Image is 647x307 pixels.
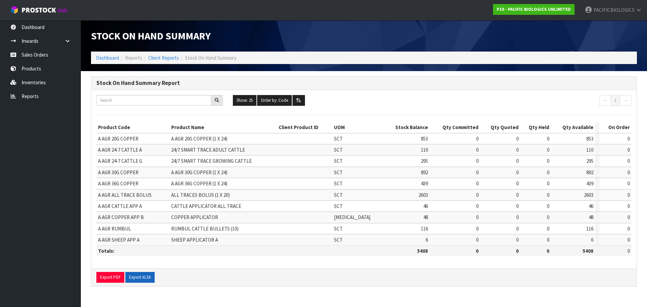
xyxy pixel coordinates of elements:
[547,192,549,198] span: 0
[586,135,593,142] span: 853
[421,225,428,232] span: 116
[171,203,241,209] span: CATTLE APPLICATOR ALL TRACE
[476,225,479,232] span: 0
[98,147,142,153] span: A AGR 24-7 CATTLE A
[423,214,428,220] span: 48
[277,122,332,133] th: Client Product ID
[98,237,140,243] span: A AGR SHEEP APP A
[334,225,343,232] span: SCT
[551,122,595,133] th: Qty Available
[421,158,428,164] span: 295
[171,192,230,198] span: ALL TRACES BOLUS (1 X 20)
[171,147,245,153] span: 24/7 SMART TRACE ADULT CATTLE
[421,147,428,153] span: 110
[547,158,549,164] span: 0
[170,122,277,133] th: Product Name
[334,147,343,153] span: SCT
[334,214,370,220] span: [MEDICAL_DATA]
[599,122,631,133] th: On Order
[611,95,620,106] a: 1
[547,180,549,187] span: 0
[421,169,428,176] span: 892
[547,169,549,176] span: 0
[586,158,593,164] span: 295
[627,248,630,254] span: 0
[476,147,479,153] span: 0
[257,95,292,106] button: Order by: Code
[620,95,631,106] a: →
[516,180,519,187] span: 0
[627,147,630,153] span: 0
[96,80,631,86] h3: Stock On Hand Summary Report
[476,214,479,220] span: 0
[627,180,630,187] span: 0
[547,237,549,243] span: 0
[591,237,593,243] span: 6
[547,203,549,209] span: 0
[421,135,428,142] span: 853
[476,248,479,254] strong: 0
[476,169,479,176] span: 0
[505,95,632,108] nav: Page navigation
[171,225,239,232] span: RUMBUL CATTLE BULLETS (10)
[423,203,428,209] span: 46
[98,169,138,176] span: A AGR 30G COPPER
[627,237,630,243] span: 0
[516,225,519,232] span: 0
[171,135,227,142] span: A AGR 20G COPPER (1 X 24)
[421,180,428,187] span: 439
[516,135,519,142] span: 0
[547,248,549,254] strong: 0
[586,225,593,232] span: 116
[417,248,428,254] strong: 5408
[22,6,56,14] span: ProStock
[516,192,519,198] span: 0
[98,135,138,142] span: A AGR 20G COPPER
[516,158,519,164] span: 0
[476,237,479,243] span: 0
[586,180,593,187] span: 439
[547,214,549,220] span: 0
[586,169,593,176] span: 892
[419,192,428,198] span: 2603
[98,248,114,254] strong: Totals:
[334,169,343,176] span: SCT
[148,55,179,61] a: Client Reports
[98,158,142,164] span: A AGR 24-7 CATTLE G
[171,180,227,187] span: A AGR 36G COPPER (1 X 24)
[516,237,519,243] span: 0
[334,237,343,243] span: SCT
[627,214,630,220] span: 0
[593,7,635,13] span: PACIFICBIOLOGICS
[125,272,155,283] button: Export XLSX
[334,180,343,187] span: SCT
[426,237,428,243] span: 6
[171,158,252,164] span: 24/7 SMART TRACE GROWING CATTLE
[96,95,211,105] input: Search
[171,237,218,243] span: SHEEP APPLICATOR A
[627,169,630,176] span: 0
[516,147,519,153] span: 0
[516,169,519,176] span: 0
[583,248,593,254] strong: 5408
[547,147,549,153] span: 0
[589,203,593,209] span: 46
[627,203,630,209] span: 0
[98,203,142,209] span: A AGR CATTLE APP A
[334,192,343,198] span: SCT
[547,225,549,232] span: 0
[476,192,479,198] span: 0
[57,7,68,14] small: WMS
[599,95,611,106] a: ←
[480,122,520,133] th: Qty Quoted
[91,29,211,42] span: Stock On Hand Summary
[98,225,131,232] span: A AGR RUMBUL
[185,55,237,61] span: Stock On Hand Summary
[476,158,479,164] span: 0
[430,122,480,133] th: Qty Committed
[383,122,430,133] th: Stock Balance
[516,214,519,220] span: 0
[98,192,152,198] span: A AGR ALL TRACE BOLUS
[520,122,551,133] th: Qty Held
[96,55,119,61] a: Dashboard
